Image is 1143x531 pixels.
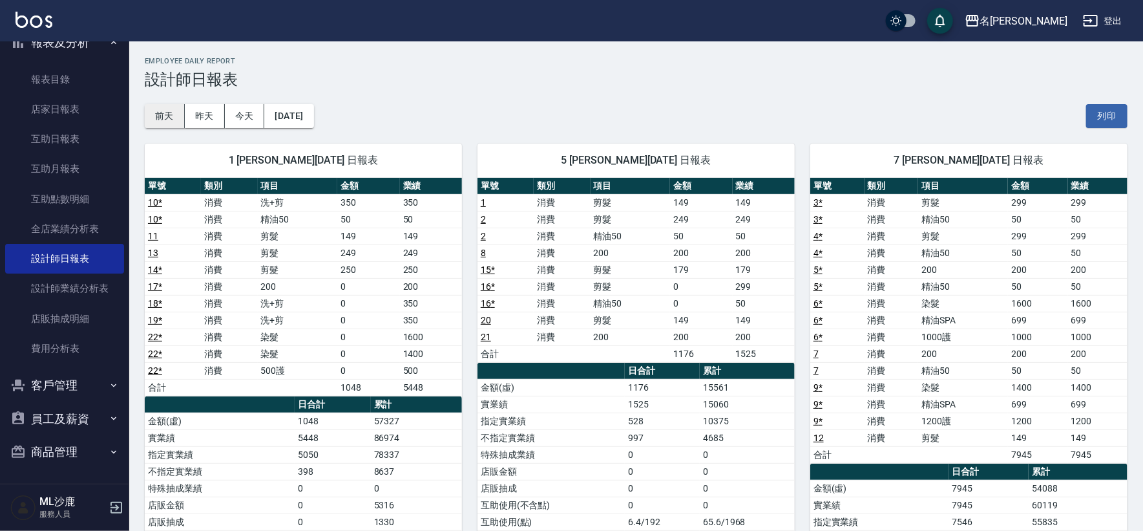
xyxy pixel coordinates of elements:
img: Person [10,495,36,521]
td: 剪髮 [591,312,671,329]
a: 互助月報表 [5,154,124,184]
img: Logo [16,12,52,28]
td: 7945 [1008,446,1067,463]
td: 1200 [1068,413,1127,429]
td: 剪髮 [591,278,671,295]
th: 類別 [865,178,919,195]
td: 997 [625,429,700,446]
td: 消費 [534,295,590,312]
td: 200 [670,329,732,345]
td: 1200 [1008,413,1067,429]
td: 金額(虛) [477,379,625,396]
span: 1 [PERSON_NAME][DATE] 日報表 [160,154,446,167]
button: 今天 [225,104,265,128]
td: 不指定實業績 [145,463,295,480]
td: 剪髮 [258,261,338,278]
th: 金額 [337,178,399,195]
td: 1400 [1068,379,1127,396]
td: 7945 [949,497,1029,514]
td: 金額(虛) [810,480,949,497]
button: 列印 [1086,104,1127,128]
th: 單號 [145,178,201,195]
td: 50 [1068,211,1127,228]
td: 特殊抽成業績 [477,446,625,463]
td: 0 [337,295,399,312]
a: 報表目錄 [5,65,124,94]
td: 10375 [700,413,795,429]
td: 57327 [371,413,462,429]
td: 消費 [534,244,590,261]
td: 消費 [201,194,257,211]
td: 精油50 [258,211,338,228]
td: 200 [918,261,1008,278]
th: 單號 [477,178,534,195]
h5: ML沙鹿 [39,495,105,508]
a: 互助點數明細 [5,184,124,214]
td: 消費 [865,379,919,396]
a: 設計師業績分析表 [5,274,124,303]
td: 50 [1008,244,1067,261]
td: 剪髮 [918,228,1008,244]
td: 消費 [865,312,919,329]
td: 消費 [865,278,919,295]
td: 86974 [371,429,462,446]
td: 5316 [371,497,462,514]
td: 200 [918,345,1008,362]
td: 消費 [865,345,919,362]
a: 設計師日報表 [5,244,124,274]
td: 1600 [1008,295,1067,312]
td: 249 [733,211,795,228]
a: 11 [148,231,158,241]
td: 350 [400,194,462,211]
td: 1525 [625,396,700,413]
td: 消費 [865,244,919,261]
td: 179 [670,261,732,278]
td: 精油SPA [918,396,1008,413]
td: 剪髮 [591,211,671,228]
td: 精油50 [918,362,1008,379]
td: 149 [733,194,795,211]
td: 消費 [201,295,257,312]
td: 60119 [1029,497,1127,514]
table: a dense table [810,178,1127,464]
td: 消費 [865,194,919,211]
a: 2 [481,231,486,241]
td: 0 [371,480,462,497]
td: 消費 [865,429,919,446]
td: 50 [733,295,795,312]
td: 500護 [258,362,338,379]
td: 消費 [865,362,919,379]
td: 消費 [201,261,257,278]
td: 200 [733,244,795,261]
td: 洗+剪 [258,194,338,211]
td: 剪髮 [591,261,671,278]
td: 消費 [534,278,590,295]
td: 149 [337,228,399,244]
td: 消費 [201,362,257,379]
td: 實業績 [477,396,625,413]
td: 200 [1068,261,1127,278]
th: 金額 [670,178,732,195]
td: 1048 [337,379,399,396]
th: 類別 [534,178,590,195]
td: 0 [670,278,732,295]
td: 指定實業績 [810,514,949,530]
td: 0 [337,329,399,345]
td: 消費 [534,194,590,211]
td: 50 [1008,278,1067,295]
td: 65.6/1968 [700,514,795,530]
button: 昨天 [185,104,225,128]
td: 1048 [295,413,371,429]
th: 累計 [700,363,795,380]
td: 特殊抽成業績 [145,480,295,497]
td: 店販金額 [145,497,295,514]
td: 精油50 [918,211,1008,228]
td: 剪髮 [258,244,338,261]
td: 精油50 [591,228,671,244]
td: 消費 [201,278,257,295]
td: 剪髮 [918,429,1008,446]
td: 0 [337,278,399,295]
td: 149 [670,194,732,211]
td: 1000護 [918,329,1008,345]
td: 249 [337,244,399,261]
